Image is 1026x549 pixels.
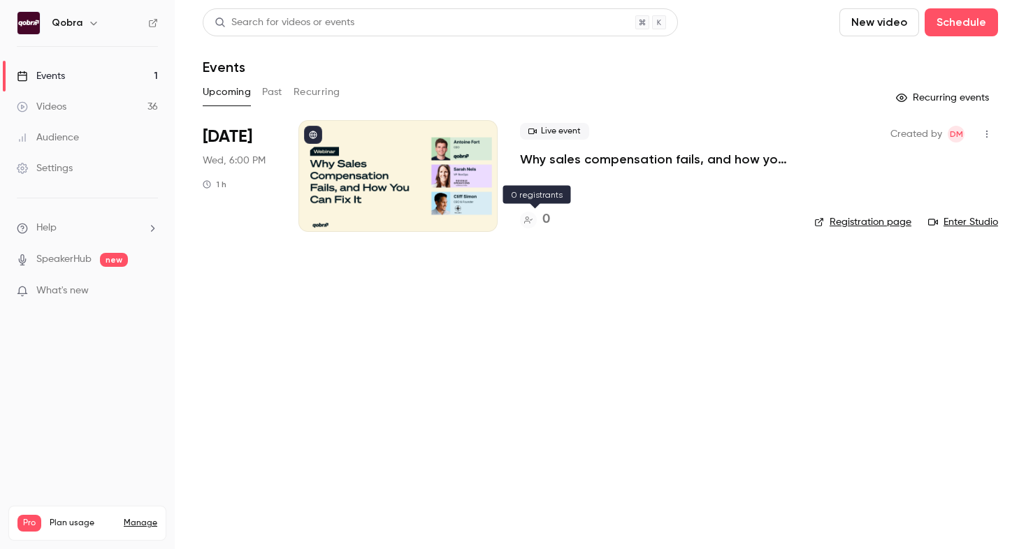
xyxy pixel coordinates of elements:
span: Created by [890,126,942,142]
button: Upcoming [203,81,251,103]
div: Audience [17,131,79,145]
a: Enter Studio [928,215,998,229]
span: Plan usage [50,518,115,529]
span: Help [36,221,57,235]
span: Wed, 6:00 PM [203,154,266,168]
div: Videos [17,100,66,114]
button: New video [839,8,919,36]
span: Live event [520,123,589,140]
a: SpeakerHub [36,252,92,267]
button: Past [262,81,282,103]
a: Why sales compensation fails, and how you can fix it [520,151,792,168]
span: What's new [36,284,89,298]
div: 1 h [203,179,226,190]
div: Settings [17,161,73,175]
span: new [100,253,128,267]
span: [DATE] [203,126,252,148]
h4: 0 [542,210,550,229]
button: Recurring [294,81,340,103]
div: Search for videos or events [215,15,354,30]
li: help-dropdown-opener [17,221,158,235]
img: Qobra [17,12,40,34]
div: Oct 8 Wed, 6:00 PM (Europe/Paris) [203,120,276,232]
h1: Events [203,59,245,75]
a: 0 [520,210,550,229]
button: Schedule [925,8,998,36]
span: Pro [17,515,41,532]
iframe: Noticeable Trigger [141,285,158,298]
h6: Qobra [52,16,82,30]
div: Events [17,69,65,83]
span: Dylan Manceau [948,126,964,142]
button: Recurring events [890,87,998,109]
a: Registration page [814,215,911,229]
span: DM [950,126,963,142]
a: Manage [124,518,157,529]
